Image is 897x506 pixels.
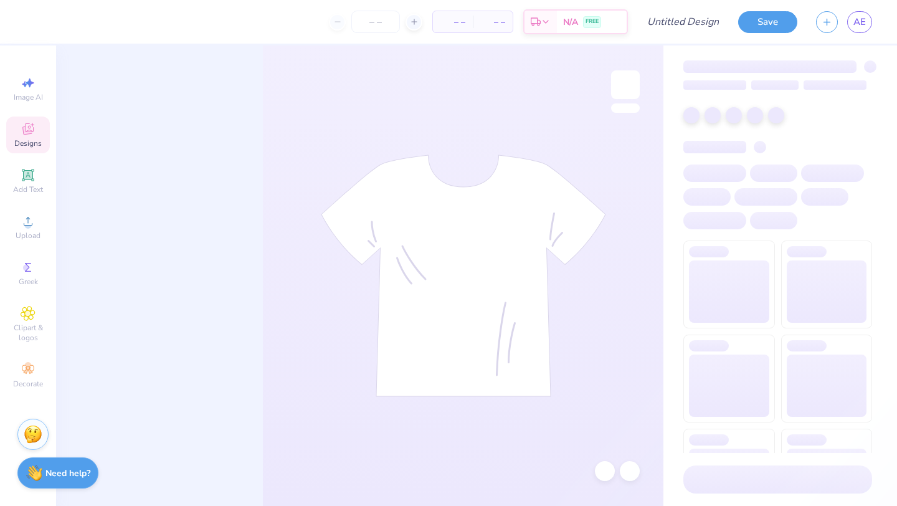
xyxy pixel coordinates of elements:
[586,17,599,26] span: FREE
[351,11,400,33] input: – –
[637,9,729,34] input: Untitled Design
[738,11,797,33] button: Save
[14,92,43,102] span: Image AI
[440,16,465,29] span: – –
[13,379,43,389] span: Decorate
[16,231,40,241] span: Upload
[480,16,505,29] span: – –
[853,15,866,29] span: AE
[19,277,38,287] span: Greek
[563,16,578,29] span: N/A
[6,323,50,343] span: Clipart & logos
[14,138,42,148] span: Designs
[45,467,90,479] strong: Need help?
[321,155,606,397] img: tee-skeleton.svg
[13,184,43,194] span: Add Text
[847,11,872,33] a: AE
